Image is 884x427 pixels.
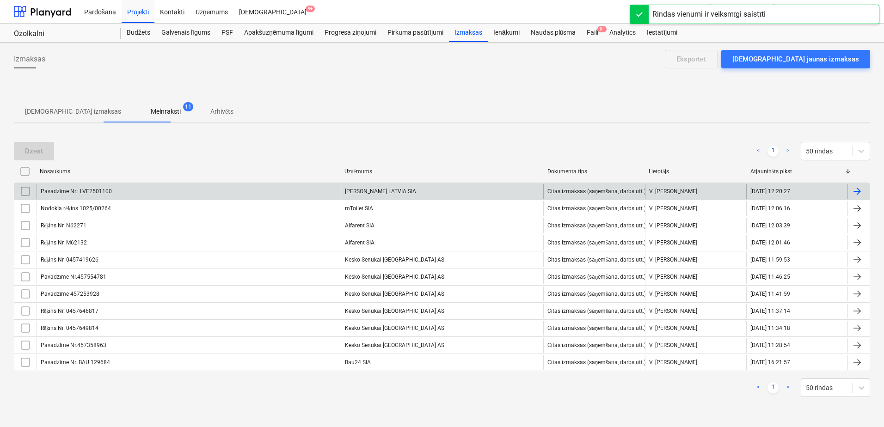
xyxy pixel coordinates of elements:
div: Kesko Senukai [GEOGRAPHIC_DATA] AS [341,252,544,267]
div: [DATE] 11:41:59 [750,291,790,297]
div: Citas izmaksas (saņemšana, darbs utt.) [547,222,646,229]
div: Citas izmaksas (saņemšana, darbs utt.) [547,188,646,195]
div: [DATE] 12:01:46 [750,239,790,246]
a: Next page [782,382,793,393]
div: Citas izmaksas (saņemšana, darbs utt.) [547,291,646,298]
div: Citas izmaksas (saņemšana, darbs utt.) [547,274,646,281]
div: Alfarent SIA [341,235,544,250]
div: Kesko Senukai [GEOGRAPHIC_DATA] AS [341,269,544,284]
div: Rēķins Nr. 0457649814 [41,325,98,332]
div: Rēķins Nr. 0457419626 [41,256,98,263]
a: Previous page [753,146,764,157]
a: Page 1 is your current page [767,146,779,157]
div: [DATE] 12:03:39 [750,222,790,229]
div: Kesko Senukai [GEOGRAPHIC_DATA] AS [341,304,544,318]
div: V. [PERSON_NAME] [645,355,746,370]
div: V. [PERSON_NAME] [645,287,746,301]
a: Izmaksas [449,24,488,42]
div: Uzņēmums [344,168,540,175]
div: Dokumenta tips [547,168,642,175]
div: Nodokļa rēķins 1025/00264 [41,205,111,212]
div: V. [PERSON_NAME] [645,304,746,318]
div: mToilet SIA [341,201,544,216]
div: V. [PERSON_NAME] [645,218,746,233]
div: Bau24 SIA [341,355,544,370]
div: Citas izmaksas (saņemšana, darbs utt.) [547,239,646,246]
div: Citas izmaksas (saņemšana, darbs utt.) [547,359,646,366]
span: 9+ [306,6,315,12]
div: Citas izmaksas (saņemšana, darbs utt.) [547,325,646,332]
div: Ienākumi [488,24,525,42]
span: 9+ [597,26,607,32]
a: Naudas plūsma [525,24,582,42]
div: V. [PERSON_NAME] [645,201,746,216]
div: V. [PERSON_NAME] [645,321,746,335]
div: Pavadzīme 457253928 [41,291,99,298]
div: [DATE] 12:06:16 [750,205,790,212]
div: [PERSON_NAME] LATVIA SIA [341,184,544,199]
div: [DATE] 16:21:57 [750,359,790,366]
div: [DATE] 11:59:53 [750,256,790,263]
a: Pirkuma pasūtījumi [382,24,449,42]
div: Alfarent SIA [341,218,544,233]
div: [DATE] 12:20:27 [750,188,790,195]
div: Pavadzīme Nr.: LVF2501100 [41,188,112,195]
div: [DATE] 11:34:18 [750,325,790,331]
div: Citas izmaksas (saņemšana, darbs utt.) [547,205,646,212]
a: Faili9+ [581,24,604,42]
div: Rēķins Nr. 0457646817 [41,308,98,315]
button: [DEMOGRAPHIC_DATA] jaunas izmaksas [721,50,870,68]
div: V. [PERSON_NAME] [645,235,746,250]
div: Faili [581,24,604,42]
div: [DATE] 11:28:54 [750,342,790,348]
div: Citas izmaksas (saņemšana, darbs utt.) [547,256,646,263]
div: Atjaunināts plkst [750,168,845,175]
span: 11 [183,102,193,111]
div: Lietotājs [649,168,743,175]
div: Citas izmaksas (saņemšana, darbs utt.) [547,342,646,349]
a: Previous page [753,382,764,393]
div: Rēķins Nr. M62132 [41,239,87,246]
a: Analytics [604,24,641,42]
iframe: Chat Widget [838,383,884,427]
p: Arhivēts [210,107,233,116]
div: Citas izmaksas (saņemšana, darbs utt.) [547,308,646,315]
div: V. [PERSON_NAME] [645,184,746,199]
p: [DEMOGRAPHIC_DATA] izmaksas [25,107,121,116]
div: Ozolkalni [14,29,110,39]
div: V. [PERSON_NAME] [645,338,746,353]
a: Budžets [121,24,156,42]
a: Apakšuzņēmuma līgumi [239,24,319,42]
div: [DATE] 11:46:25 [750,274,790,280]
a: Page 1 is your current page [767,382,779,393]
a: Next page [782,146,793,157]
p: Melnraksti [151,107,181,116]
div: Kesko Senukai [GEOGRAPHIC_DATA] AS [341,287,544,301]
div: Rēķins Nr. N62271 [41,222,86,229]
div: Nosaukums [40,168,337,175]
div: Pavadzīme Nr.457358963 [41,342,106,349]
span: Izmaksas [14,54,45,65]
div: V. [PERSON_NAME] [645,269,746,284]
div: Kesko Senukai [GEOGRAPHIC_DATA] AS [341,338,544,353]
div: Rindas vienumi ir veiksmīgi saistīti [652,9,766,20]
div: Kesko Senukai [GEOGRAPHIC_DATA] AS [341,321,544,335]
a: PSF [216,24,239,42]
a: Progresa ziņojumi [319,24,382,42]
a: Galvenais līgums [156,24,216,42]
div: V. [PERSON_NAME] [645,252,746,267]
a: Iestatījumi [641,24,683,42]
div: Pavadzīme Nr.457554781 [41,274,106,281]
div: [DEMOGRAPHIC_DATA] jaunas izmaksas [732,53,859,65]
